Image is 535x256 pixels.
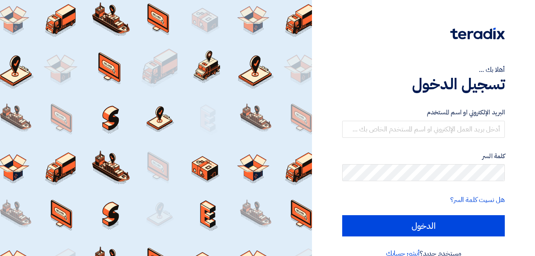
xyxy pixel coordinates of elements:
img: Teradix logo [450,28,505,40]
label: البريد الإلكتروني او اسم المستخدم [342,108,505,117]
input: الدخول [342,215,505,236]
h1: تسجيل الدخول [342,75,505,94]
a: هل نسيت كلمة السر؟ [450,195,505,205]
label: كلمة السر [342,151,505,161]
input: أدخل بريد العمل الإلكتروني او اسم المستخدم الخاص بك ... [342,121,505,138]
div: أهلا بك ... [342,65,505,75]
